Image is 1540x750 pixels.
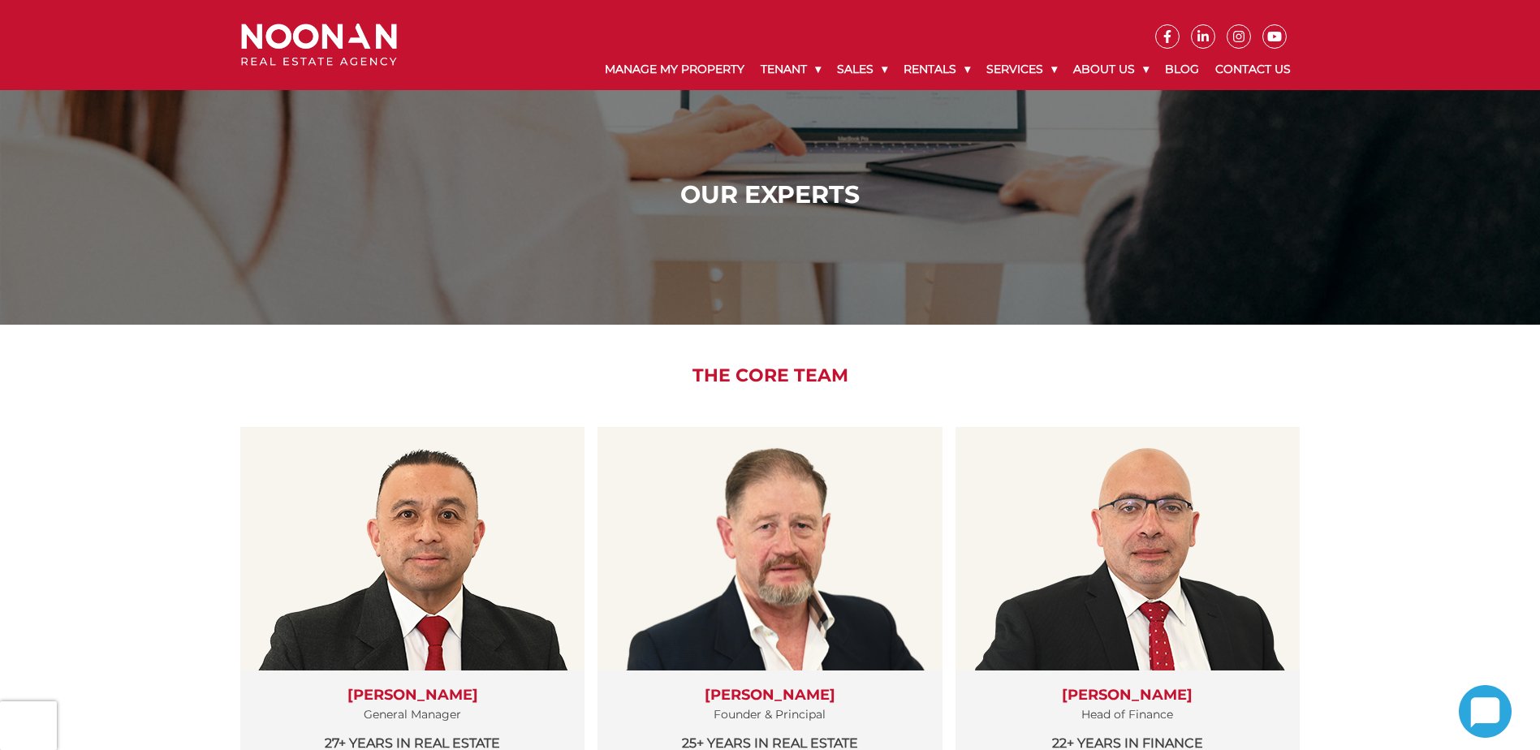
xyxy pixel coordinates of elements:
[972,705,1283,725] p: Head of Finance
[614,705,925,725] p: Founder & Principal
[245,180,1295,209] h1: Our Experts
[753,49,829,90] a: Tenant
[257,705,568,725] p: General Manager
[614,687,925,705] h3: [PERSON_NAME]
[229,365,1311,386] h2: The Core Team
[1065,49,1157,90] a: About Us
[241,24,397,67] img: Noonan Real Estate Agency
[972,687,1283,705] h3: [PERSON_NAME]
[829,49,895,90] a: Sales
[895,49,978,90] a: Rentals
[1207,49,1299,90] a: Contact Us
[257,687,568,705] h3: [PERSON_NAME]
[1157,49,1207,90] a: Blog
[978,49,1065,90] a: Services
[597,49,753,90] a: Manage My Property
